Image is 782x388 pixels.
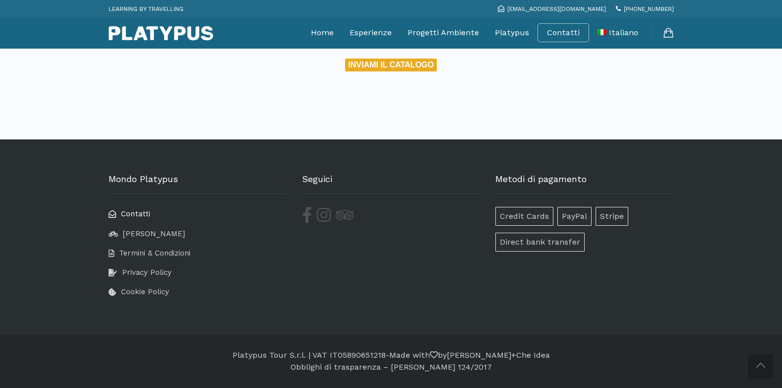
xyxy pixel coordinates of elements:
[495,174,674,194] h3: Metodi di pagamento
[408,20,479,45] a: Progetti Ambiente
[109,26,213,41] img: Platypus
[121,287,169,296] span: Cookie Policy
[122,268,172,277] span: Privacy Policy
[507,5,606,12] span: [EMAIL_ADDRESS][DOMAIN_NAME]
[547,28,580,38] a: Contatti
[109,349,674,373] p: -
[311,20,334,45] a: Home
[109,174,287,194] h3: Mondo Platypus
[109,2,183,15] p: LEARNING BY TRAVELLING
[516,350,550,360] a: Che Idea
[123,229,185,238] span: [PERSON_NAME]
[498,5,606,12] a: [EMAIL_ADDRESS][DOMAIN_NAME]
[302,174,481,194] h3: Seguici
[495,20,529,45] a: Platypus
[109,268,172,277] a: Privacy Policy
[616,5,674,12] a: [PHONE_NUMBER]
[109,209,150,218] a: Contatti
[109,287,169,296] a: Cookie Policy
[233,350,386,360] span: Platypus Tour S.r.l. | VAT IT05890651218
[596,207,628,226] span: Stripe
[109,249,190,258] a: Termini & Condizioni
[121,209,150,218] span: Contatti
[350,20,392,45] a: Esperienze
[291,350,550,372] span: Made with by +
[495,233,585,252] span: Direct bank transfer
[598,20,638,45] a: Italiano
[557,207,592,226] span: PayPal
[624,5,674,12] span: [PHONE_NUMBER]
[109,229,185,238] a: [PERSON_NAME]
[291,362,492,372] a: Obblighi di trasparenza – [PERSON_NAME] 124/2017
[119,249,190,258] span: Termini & Condizioni
[609,28,638,37] span: Italiano
[345,59,436,71] button: INVIAMI IL CATALOGO
[447,350,511,360] a: [PERSON_NAME]
[495,207,553,226] span: Credit Cards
